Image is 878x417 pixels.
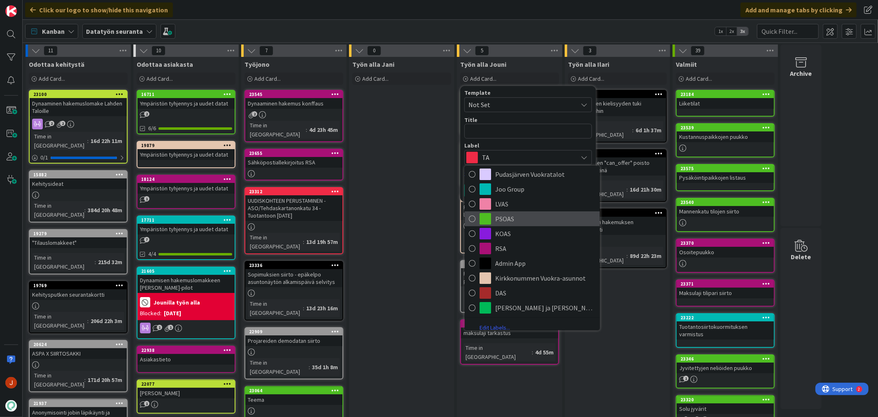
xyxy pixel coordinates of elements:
span: Odottaa asiakasta [137,60,193,68]
span: Joo Group [495,183,596,195]
div: UUDISKOHTEEN PERUSTAMINEN - ASO/Tehdaskartanonkatu 34 - Tuotantoon [DATE] [245,195,342,221]
div: 23309Hakemuksen "can_offer" poisto hyödyttömänä [569,150,666,176]
div: 16d 22h 11m [88,136,124,145]
div: "Tilauslomakkeet" [30,237,127,248]
span: : [626,185,628,194]
div: 19769 [30,282,127,289]
div: 23336 [249,262,342,268]
span: 1 [157,325,162,330]
b: Datatyön seuranta [86,27,143,35]
div: 23655Sähköpostiallekirjoitus RSA [245,150,342,168]
span: Kirkkonummen Vuokra-asunnot [495,272,596,284]
div: Time in [GEOGRAPHIC_DATA] [32,312,87,330]
div: 18124 [141,176,235,182]
div: Archive [790,68,812,78]
div: Time in [GEOGRAPHIC_DATA] [32,253,95,271]
span: Kanban [42,26,65,36]
span: : [87,316,88,326]
div: maksulaji tarkastus [461,328,558,338]
div: 22938 [137,347,235,354]
div: 21605 [141,268,235,274]
div: 16711 [137,91,235,98]
div: 15882Kehitysideat [30,171,127,189]
span: 1 [168,325,173,330]
div: 23370Osoitepuukko [677,239,774,258]
div: 21937 [33,401,127,406]
div: 23100Dynaaminen hakemuslomake Lahden Taloille [30,91,127,116]
div: 18124Ympäristön tyhjennys ja uudet datat [137,176,235,194]
div: Ympäristön tyhjennys ja uudet datat [137,183,235,194]
span: Add Card... [147,75,173,82]
div: 23545Dynaaminen hakemus konffaus [245,91,342,109]
span: DAS [495,287,596,299]
span: : [309,363,310,372]
div: Time in [GEOGRAPHIC_DATA] [32,201,84,219]
div: Osoitepuukko [677,247,774,258]
div: 23100 [33,91,127,97]
span: TA [482,152,573,163]
div: 16711 [141,91,235,97]
div: Dynaaminen hakemus konffaus [245,98,342,109]
div: 19879Ympäristön tyhjennys ja uudet datat [137,142,235,160]
div: 22938 [141,347,235,353]
div: 23540Mannenkatu tilojen siirto [677,199,774,217]
div: 22909 [249,329,342,335]
span: 5 [475,46,489,56]
div: Dynaamisen hakemuksen konfigurointi [569,217,666,235]
div: 23336 [245,262,342,269]
div: Maksulaji tilipari siirto [677,288,774,298]
div: 23575 [680,166,774,171]
a: Joo Group [465,182,600,197]
div: ASPA X SIIRTOSAKKI [30,348,127,359]
div: 35d 1h 8m [310,363,340,372]
span: 1 [683,376,689,381]
a: RSA [465,241,600,256]
div: Time in [GEOGRAPHIC_DATA] [571,121,632,139]
span: : [84,206,86,215]
a: KOAS [465,226,600,241]
div: 4d 23h 45m [307,125,340,134]
div: 19279"Tilauslomakkeet" [30,230,127,248]
span: : [632,126,633,135]
div: Time in [GEOGRAPHIC_DATA] [32,371,84,389]
div: 171d 20h 57m [86,375,124,384]
div: Pysäköintipaikkojen listaus [677,172,774,183]
div: Jyvitettyjen neliöiden puukko [677,363,774,373]
div: 21862 [573,210,666,216]
span: KOAS [495,227,596,240]
span: 1x [715,27,726,35]
div: 22077 [141,381,235,387]
span: : [303,237,304,246]
img: Visit kanbanzone.com [5,5,17,17]
div: 23589maksulaji tarkastus [461,320,558,338]
div: Time in [GEOGRAPHIC_DATA] [248,121,306,139]
div: 23309 [573,151,666,157]
span: 4/4 [148,250,156,258]
div: Pohjien yhdistäminen historian päivitys ja info [461,268,558,286]
div: 21862Dynaamisen hakemuksen konfigurointi [569,209,666,235]
div: 20624ASPA X SIIRTOSAKKI [30,341,127,359]
div: 0/1 [30,152,127,163]
div: Time in [GEOGRAPHIC_DATA] [248,358,309,376]
b: Jounilla työn alla [154,300,200,305]
div: 23655 [245,150,342,157]
span: : [532,348,533,357]
div: 23222Tuotantosiirtokuormituksen varmistus [677,314,774,340]
div: 22077[PERSON_NAME] [137,380,235,398]
div: 23125Pohjien yhdistäminen historian päivitys ja info [461,261,558,286]
span: Add Card... [362,75,389,82]
span: Odottaa kehitystä [29,60,84,68]
span: Not Set [468,99,571,110]
div: Kustannuspaikkojen puukko [677,131,774,142]
div: 23309 [569,150,666,157]
div: 23064 [249,388,342,394]
div: 23184 [677,91,774,98]
a: Kirkkonummen Vuokra-asunnot [465,271,600,286]
div: 19879 [137,142,235,149]
span: 1 [144,401,149,406]
div: 13d 23h 16m [304,304,340,313]
span: Add Card... [39,75,65,82]
div: 22909Projareiden demodatan siirto [245,328,342,346]
span: Add Card... [686,75,712,82]
div: Projareiden demodatan siirto [245,335,342,346]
